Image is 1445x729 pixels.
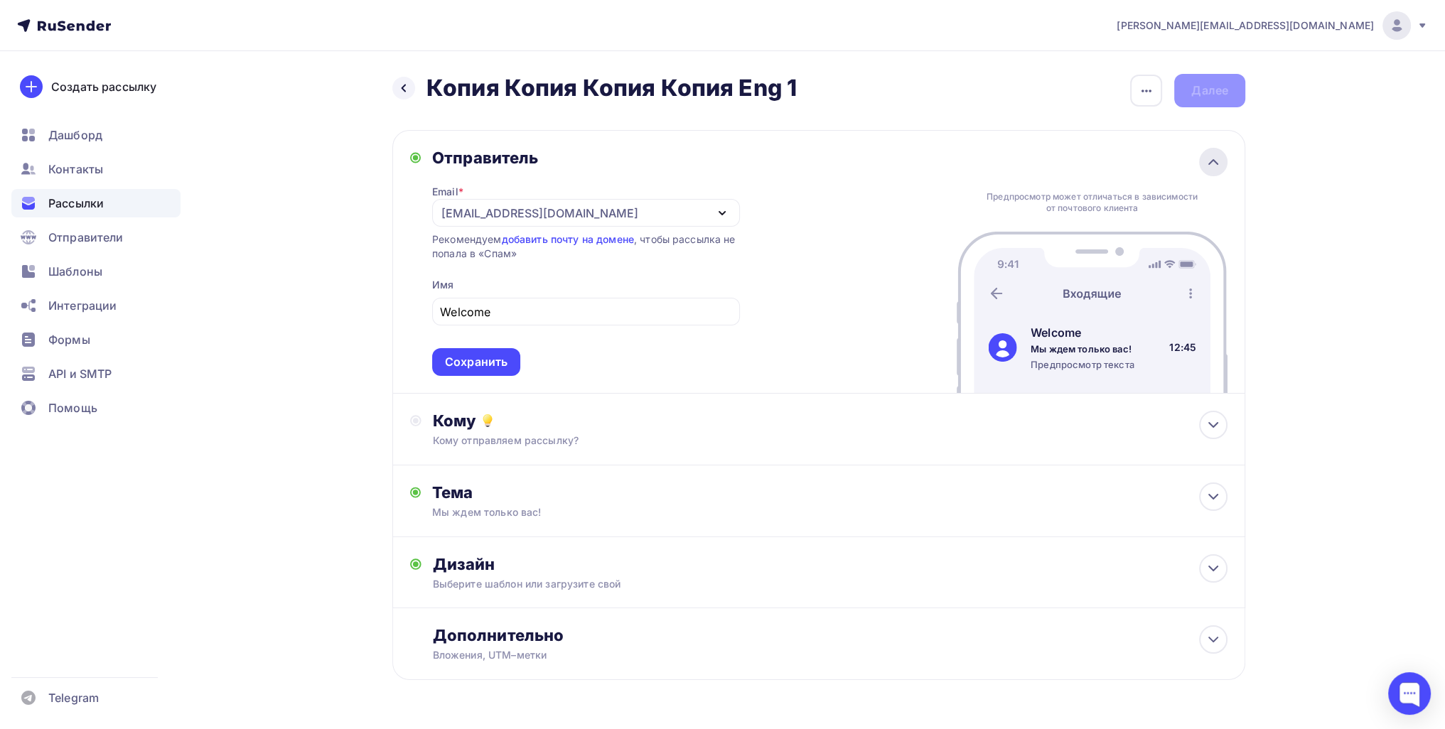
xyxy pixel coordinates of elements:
[1031,358,1134,371] div: Предпросмотр текста
[432,278,453,292] div: Имя
[441,205,638,222] div: [EMAIL_ADDRESS][DOMAIN_NAME]
[11,155,181,183] a: Контакты
[48,161,103,178] span: Контакты
[11,189,181,217] a: Рассылки
[51,78,156,95] div: Создать рассылку
[48,195,104,212] span: Рассылки
[426,74,797,102] h2: Копия Копия Копия Копия Eng 1
[432,482,713,502] div: Тема
[433,433,1149,448] div: Кому отправляем рассылку?
[501,233,633,245] a: добавить почту на домене
[48,689,99,706] span: Telegram
[48,263,102,280] span: Шаблоны
[1117,18,1374,33] span: [PERSON_NAME][EMAIL_ADDRESS][DOMAIN_NAME]
[1031,342,1134,355] div: Мы ждем только вас!
[11,257,181,286] a: Шаблоны
[433,625,1228,645] div: Дополнительно
[432,505,685,519] div: Мы ждем только вас!
[445,354,507,370] div: Сохранить
[433,648,1149,662] div: Вложения, UTM–метки
[433,577,1149,591] div: Выберите шаблон или загрузите свой
[433,411,1228,431] div: Кому
[48,297,117,314] span: Интеграции
[432,232,740,261] div: Рекомендуем , чтобы рассылка не попала в «Спам»
[48,399,97,416] span: Помощь
[48,365,112,382] span: API и SMTP
[432,148,740,168] div: Отправитель
[11,325,181,354] a: Формы
[1169,340,1196,355] div: 12:45
[432,185,463,199] div: Email
[432,199,740,227] button: [EMAIL_ADDRESS][DOMAIN_NAME]
[48,331,90,348] span: Формы
[48,126,102,144] span: Дашборд
[48,229,124,246] span: Отправители
[11,223,181,252] a: Отправители
[11,121,181,149] a: Дашборд
[983,191,1202,214] div: Предпросмотр может отличаться в зависимости от почтового клиента
[433,554,1228,574] div: Дизайн
[1117,11,1428,40] a: [PERSON_NAME][EMAIL_ADDRESS][DOMAIN_NAME]
[1031,324,1134,341] div: Welcome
